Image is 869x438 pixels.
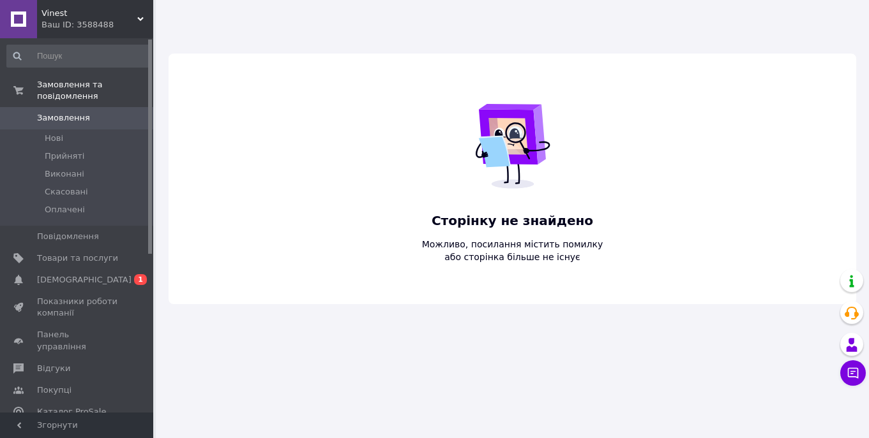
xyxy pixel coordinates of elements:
span: Покупці [37,384,72,396]
span: 1 [134,274,147,285]
span: Товари та послуги [37,252,118,264]
span: Замовлення та повідомлення [37,79,153,102]
span: Прийняті [45,150,84,162]
span: Панель управління [37,329,118,352]
span: Замовлення [37,112,90,124]
span: Vinest [42,8,137,19]
span: Виконані [45,168,84,180]
span: Повідомлення [37,231,99,242]
span: Можливо, посилання містить помилку або сторінка більше не існує [413,238,612,263]
span: Показники роботи компанії [37,296,118,319]
span: [DEMOGRAPHIC_DATA] [37,274,132,286]
span: Нові [45,133,63,144]
span: Скасовані [45,186,88,198]
span: Відгуки [37,363,70,374]
div: Ваш ID: 3588488 [42,19,153,31]
span: Оплачені [45,204,85,215]
span: Каталог ProSale [37,406,106,418]
button: Чат з покупцем [840,360,866,386]
input: Пошук [6,45,151,68]
span: Сторінку не знайдено [413,212,612,230]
